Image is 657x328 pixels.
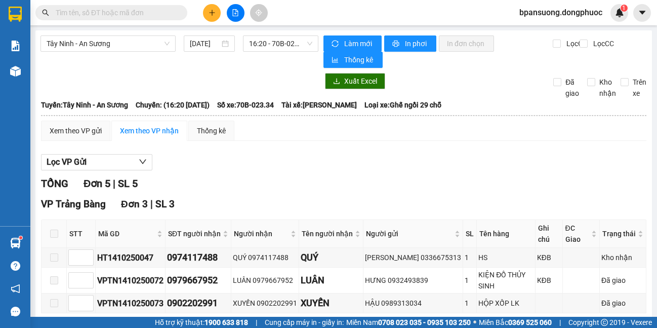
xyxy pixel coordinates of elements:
[11,261,20,271] span: question-circle
[473,320,476,324] span: ⚪️
[477,220,536,248] th: Tên hàng
[463,220,477,248] th: SL
[479,317,552,328] span: Miền Bắc
[365,298,461,309] div: HẬU 0989313034
[19,236,22,239] sup: 1
[344,76,377,87] span: Xuất Excel
[217,99,274,111] span: Số xe: 70B-023.34
[638,8,647,17] span: caret-down
[42,9,49,16] span: search
[41,101,128,109] b: Tuyến: Tây Ninh - An Sương
[332,56,340,64] span: bar-chart
[121,198,148,210] span: Đơn 3
[47,156,87,168] span: Lọc VP Gửi
[601,319,608,326] span: copyright
[301,250,361,265] div: QUÝ
[56,7,175,18] input: Tìm tên, số ĐT hoặc mã đơn
[249,36,312,51] span: 16:20 - 70B-023.34
[167,250,229,265] div: 0974117488
[323,35,382,52] button: syncLàm mới
[84,177,110,190] span: Đơn 5
[97,274,163,287] div: VPTN1410250072
[227,4,244,22] button: file-add
[96,248,166,268] td: HT1410250047
[344,54,375,65] span: Thống kê
[439,35,494,52] button: In đơn chọn
[50,125,102,136] div: Xem theo VP gửi
[601,298,644,309] div: Đã giao
[167,296,229,310] div: 0902202991
[378,318,471,326] strong: 0708 023 035 - 0935 103 250
[281,99,357,111] span: Tài xế: [PERSON_NAME]
[136,99,210,111] span: Chuyến: (16:20 [DATE])
[301,296,361,310] div: XUYẾN
[150,198,153,210] span: |
[537,275,561,286] div: KĐB
[256,317,257,328] span: |
[508,318,552,326] strong: 0369 525 060
[562,38,589,49] span: Lọc CR
[233,252,297,263] div: QUÝ 0974117488
[10,238,21,248] img: warehouse-icon
[589,38,615,49] span: Lọc CC
[11,307,20,316] span: message
[120,125,179,136] div: Xem theo VP nhận
[41,198,106,210] span: VP Trảng Bàng
[478,252,533,263] div: HS
[346,317,471,328] span: Miền Nam
[97,297,163,310] div: VPTN1410250073
[234,228,289,239] span: Người nhận
[465,252,475,263] div: 1
[633,4,651,22] button: caret-down
[615,8,624,17] img: icon-new-feature
[204,318,248,326] strong: 1900 633 818
[41,154,152,170] button: Lọc VP Gửi
[601,275,644,286] div: Đã giao
[366,228,453,239] span: Người gửi
[478,269,533,291] div: KIỆN ĐỒ THỦY SINH
[118,177,138,190] span: SL 5
[41,177,68,190] span: TỔNG
[190,38,220,49] input: 14/10/2025
[209,9,216,16] span: plus
[166,294,231,313] td: 0902202991
[98,228,155,239] span: Mã GD
[622,5,626,12] span: 1
[233,275,297,286] div: LUÂN 0979667952
[325,73,385,89] button: downloadXuất Excel
[96,294,166,313] td: VPTN1410250073
[168,228,221,239] span: SĐT người nhận
[565,223,589,245] span: ĐC Giao
[602,228,636,239] span: Trạng thái
[203,4,221,22] button: plus
[301,273,361,287] div: LUÂN
[405,38,428,49] span: In phơi
[166,248,231,268] td: 0974117488
[166,268,231,294] td: 0979667952
[559,317,561,328] span: |
[332,40,340,48] span: sync
[299,268,363,294] td: LUÂN
[365,252,461,263] div: [PERSON_NAME] 0336675313
[47,36,170,51] span: Tây Ninh - An Sương
[10,41,21,51] img: solution-icon
[232,9,239,16] span: file-add
[139,158,147,166] span: down
[511,6,610,19] span: bpansuong.dongphuoc
[197,125,226,136] div: Thống kê
[629,77,650,99] span: Trên xe
[561,77,583,99] span: Đã giao
[255,9,262,16] span: aim
[167,273,229,287] div: 0979667952
[364,99,441,111] span: Loại xe: Ghế ngồi 29 chỗ
[299,248,363,268] td: QUÝ
[233,298,297,309] div: XUYẾN 0902202991
[601,252,644,263] div: Kho nhận
[67,220,96,248] th: STT
[265,317,344,328] span: Cung cấp máy in - giấy in:
[536,220,563,248] th: Ghi chú
[465,275,475,286] div: 1
[96,268,166,294] td: VPTN1410250072
[333,78,340,86] span: download
[323,52,383,68] button: bar-chartThống kê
